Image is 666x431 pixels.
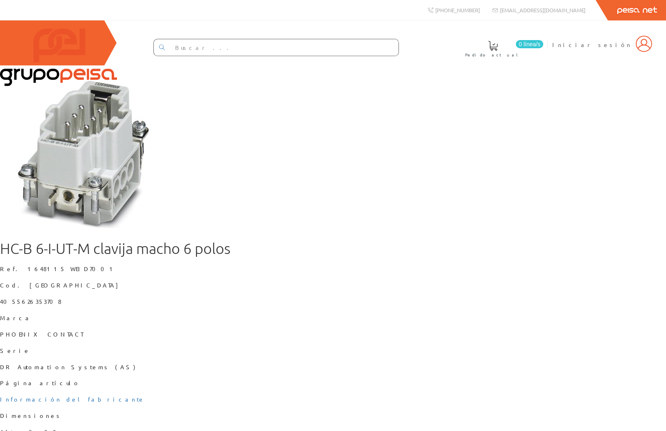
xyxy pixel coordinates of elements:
[552,40,632,49] span: Iniciar sesión
[516,40,543,48] span: 0 línea/s
[465,51,521,59] span: Pedido actual
[435,7,480,13] span: [PHONE_NUMBER]
[552,34,652,42] a: Iniciar sesión
[170,39,398,56] input: Buscar ...
[500,7,585,13] span: [EMAIL_ADDRESS][DOMAIN_NAME]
